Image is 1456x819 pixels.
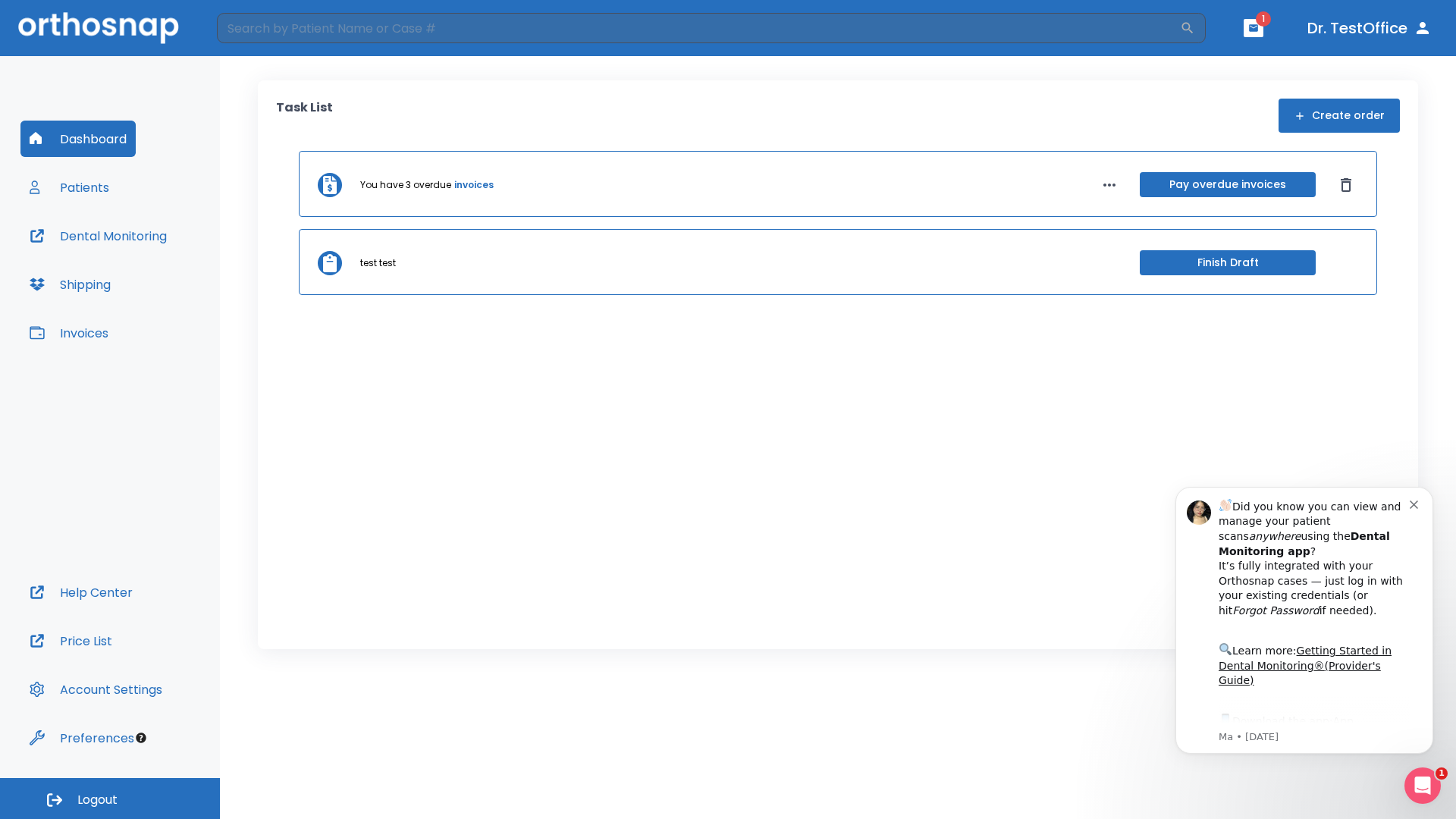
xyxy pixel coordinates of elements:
[66,266,257,280] p: Message from Ma, sent 3w ago
[217,13,1180,43] input: Search by Patient Name or Case #
[257,33,269,45] button: Dismiss notification
[360,178,451,192] p: You have 3 overdue
[18,12,179,43] img: Orthosnap
[1279,99,1400,133] button: Create order
[1153,464,1456,778] iframe: Intercom notifications message
[1404,767,1441,804] iframe: Intercom live chat
[66,251,201,278] a: App Store
[20,218,176,254] button: Dental Monitoring
[20,121,136,157] button: Dashboard
[20,720,143,756] button: Preferences
[454,178,494,192] a: invoices
[1140,172,1316,197] button: Pay overdue invoices
[20,574,142,610] button: Help Center
[134,731,148,745] div: Tooltip anchor
[20,266,120,303] button: Shipping
[276,99,333,133] p: Task List
[77,792,118,808] span: Logout
[20,169,118,206] button: Patients
[1436,767,1448,780] span: 1
[20,315,118,351] button: Invoices
[1256,11,1271,27] span: 1
[360,256,396,270] p: test test
[66,247,257,325] div: Download the app: | ​ Let us know if you need help getting started!
[20,671,171,708] button: Account Settings
[1301,14,1438,42] button: Dr. TestOffice
[20,623,121,659] button: Price List
[1334,173,1358,197] button: Dismiss
[1140,250,1316,275] button: Finish Draft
